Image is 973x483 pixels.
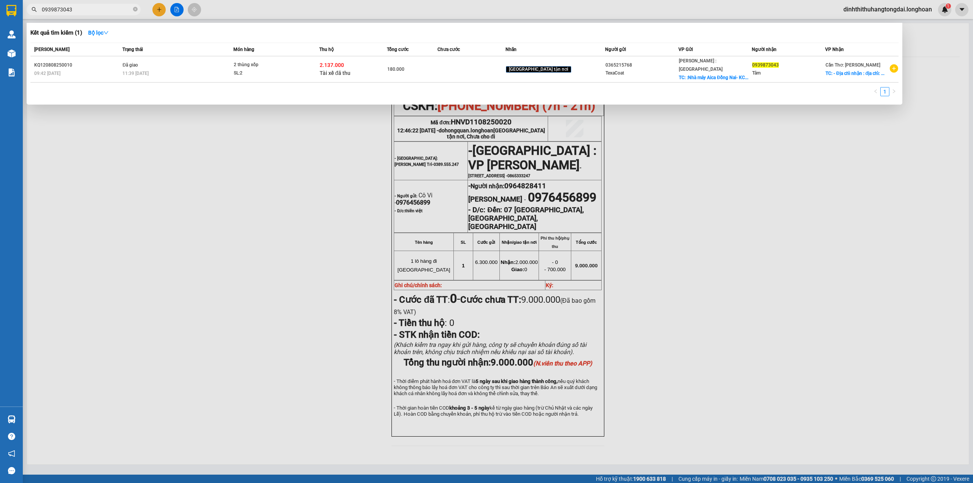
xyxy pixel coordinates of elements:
li: Next Page [889,87,899,96]
span: Cần Thơ: [PERSON_NAME] [826,62,880,68]
span: Thu hộ [319,47,334,52]
button: Bộ lọcdown [82,27,115,39]
span: plus-circle [890,64,898,73]
span: close-circle [133,7,138,11]
img: logo-vxr [6,5,16,16]
span: down [103,30,109,35]
span: VP Gửi [678,47,693,52]
span: [GEOGRAPHIC_DATA] tận nơi [506,66,571,73]
span: notification [8,450,15,457]
span: 11:39 [DATE] [122,71,149,76]
span: Nhãn [506,47,517,52]
span: 180.000 [387,67,404,72]
span: Tài xế đã thu [320,70,350,76]
span: VP Nhận [825,47,844,52]
span: left [873,89,878,94]
div: 0365215768 [605,61,678,69]
div: Tâm [752,69,825,77]
span: Chưa cước [437,47,460,52]
span: 2.137.000 [320,62,344,68]
span: Trạng thái [122,47,143,52]
span: TC: - Địa chỉ nhận : địa chỉ: ... [826,71,884,76]
a: 1 [881,87,889,96]
div: KQ120808250010 [34,61,120,69]
span: Người nhận [752,47,776,52]
img: warehouse-icon [8,49,16,57]
span: right [892,89,896,94]
span: Người gửi [605,47,626,52]
img: solution-icon [8,68,16,76]
li: 1 [880,87,889,96]
img: warehouse-icon [8,415,16,423]
input: Tìm tên, số ĐT hoặc mã đơn [42,5,132,14]
strong: Bộ lọc [88,30,109,36]
img: warehouse-icon [8,30,16,38]
div: TexaCoat [605,69,678,77]
span: question-circle [8,433,15,440]
li: Previous Page [871,87,880,96]
h3: Kết quả tìm kiếm ( 1 ) [30,29,82,37]
span: 09:42 [DATE] [34,71,60,76]
div: 2 thùng xốp [234,61,291,69]
div: SL: 2 [234,69,291,78]
span: message [8,467,15,474]
span: [PERSON_NAME] : [GEOGRAPHIC_DATA] [679,58,723,72]
span: Tổng cước [387,47,409,52]
span: [PERSON_NAME] [34,47,70,52]
span: Món hàng [233,47,254,52]
span: 0939873043 [752,62,779,68]
span: TC: :Nhà máy Aica Đồng Nai- KC... [679,75,748,80]
span: Đã giao [122,62,138,68]
span: search [32,7,37,12]
button: left [871,87,880,96]
span: close-circle [133,6,138,13]
button: right [889,87,899,96]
